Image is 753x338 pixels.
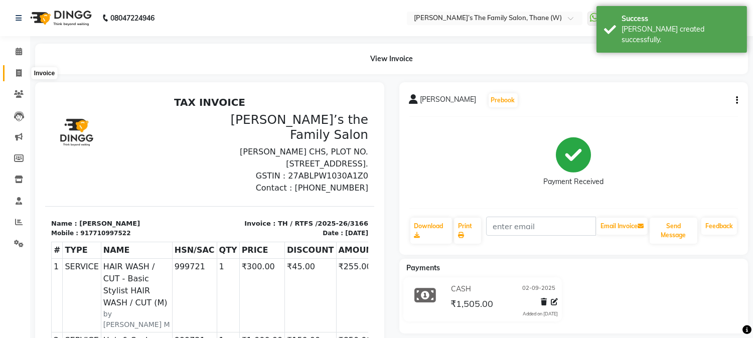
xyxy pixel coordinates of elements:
td: 1 [172,240,194,301]
td: 2 [7,240,18,301]
p: Contact : [PHONE_NUMBER] [171,90,323,102]
span: Hair & Scalp Care - Basic Hair Spa (M) [58,242,125,278]
div: View Invoice [35,44,748,74]
img: logo [26,4,94,32]
span: [PERSON_NAME] [420,94,477,108]
td: ₹850.00 [291,240,335,301]
span: 02-09-2025 [522,284,555,294]
th: NAME [56,149,127,166]
div: Bill created successfully. [622,24,739,45]
td: SERVICE [18,166,56,240]
th: # [7,149,18,166]
a: Feedback [701,218,737,235]
td: ₹1,000.00 [194,240,239,301]
th: PRICE [194,149,239,166]
div: Success [622,14,739,24]
p: GSTIN : 27ABLPW1030A1Z0 [171,78,323,90]
span: ₹1,505.00 [450,298,493,312]
td: 1 [7,166,18,240]
a: Print [454,218,481,244]
td: 1 [172,166,194,240]
button: Email Invoice [596,218,648,235]
th: AMOUNT [291,149,335,166]
span: HAIR WASH / CUT - Basic Stylist HAIR WASH / CUT (M) [58,168,125,217]
span: Payments [407,263,440,272]
small: by [PERSON_NAME] M [58,217,125,238]
th: TYPE [18,149,56,166]
p: [PERSON_NAME] CHS, PLOT NO. [STREET_ADDRESS]. [171,54,323,78]
b: 08047224946 [110,4,155,32]
span: CASH [451,284,471,294]
a: Download [410,218,452,244]
td: ₹255.00 [291,166,335,240]
input: enter email [486,217,596,236]
td: SERVICE [18,240,56,301]
td: ₹45.00 [240,166,291,240]
th: QTY [172,149,194,166]
button: Send Message [650,218,697,244]
h3: [PERSON_NAME]’s the Family Salon [171,20,323,50]
td: ₹150.00 [240,240,291,301]
th: HSN/SAC [127,149,172,166]
div: Mobile : [6,136,33,145]
p: Name : [PERSON_NAME] [6,126,159,136]
h2: TAX INVOICE [6,4,323,16]
div: [DATE] [300,136,323,145]
td: 999721 [127,166,172,240]
div: Added on [DATE] [523,310,558,317]
div: Invoice [32,67,57,79]
small: by [PERSON_NAME] M [58,278,125,299]
div: 917710997522 [35,136,85,145]
p: Invoice : TH / RTFS /2025-26/3166 [171,126,323,136]
th: DISCOUNT [240,149,291,166]
div: Date : [277,136,298,145]
td: ₹300.00 [194,166,239,240]
button: Prebook [489,93,518,107]
div: Payment Received [543,177,604,188]
td: 999721 [127,240,172,301]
